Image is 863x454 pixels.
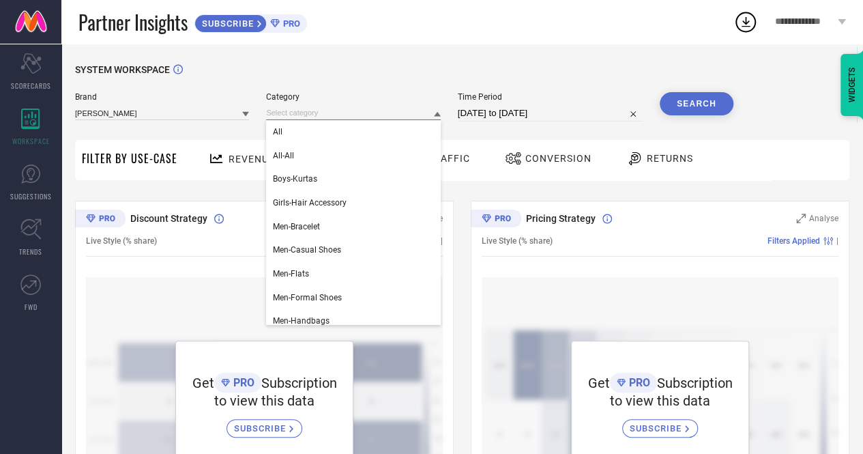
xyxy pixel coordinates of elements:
div: Men-Bracelet [266,215,440,238]
span: Get [192,375,214,391]
span: FWD [25,302,38,312]
span: | [836,236,838,246]
span: WORKSPACE [12,136,50,146]
span: Traffic [428,153,470,164]
span: Men-Flats [273,269,309,279]
span: SCORECARDS [11,81,51,91]
span: Filters Applied [767,236,820,246]
span: All-All [273,151,294,160]
span: Get [588,375,610,391]
input: Select category [266,106,440,120]
div: Men-Formal Shoes [266,286,440,309]
span: Returns [647,153,693,164]
span: Men-Handbags [273,316,330,326]
span: Boys-Kurtas [273,174,317,184]
div: All-All [266,144,440,167]
span: Analyse [809,214,838,223]
a: SUBSCRIBE [226,409,302,438]
span: Partner Insights [78,8,188,36]
span: Filter By Use-Case [82,150,177,167]
span: SUBSCRIBE [630,423,685,434]
span: Discount Strategy [130,213,207,224]
span: to view this data [610,393,710,409]
div: Premium [471,210,521,230]
span: Subscription [261,375,337,391]
svg: Zoom [796,214,806,223]
span: Live Style (% share) [482,236,553,246]
span: All [273,127,282,137]
a: SUBSCRIBEPRO [194,11,307,33]
span: PRO [626,376,650,389]
span: Subscription [657,375,733,391]
a: SUBSCRIBE [622,409,698,438]
span: PRO [230,376,254,389]
span: Men-Formal Shoes [273,293,342,302]
div: Girls-Hair Accessory [266,191,440,214]
span: Time Period [458,92,643,102]
span: to view this data [214,393,315,409]
div: Men-Casual Shoes [266,238,440,261]
span: Revenue [229,154,275,165]
span: Brand [75,92,249,102]
span: TRENDS [19,246,42,257]
input: Select time period [458,105,643,122]
div: Men-Handbags [266,309,440,332]
span: Live Style (% share) [86,236,157,246]
span: Men-Bracelet [273,222,320,231]
div: Open download list [733,10,758,34]
span: SUBSCRIBE [234,423,289,434]
span: Category [266,92,440,102]
div: Men-Flats [266,262,440,285]
span: SUGGESTIONS [10,191,52,201]
div: Premium [75,210,126,230]
span: Men-Casual Shoes [273,245,341,255]
span: SUBSCRIBE [195,18,257,29]
div: Boys-Kurtas [266,167,440,190]
span: Conversion [525,153,591,164]
span: Pricing Strategy [526,213,596,224]
span: Girls-Hair Accessory [273,198,347,208]
button: Search [660,92,733,115]
span: SYSTEM WORKSPACE [75,64,170,75]
span: PRO [280,18,300,29]
span: | [441,236,443,246]
div: All [266,120,440,143]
